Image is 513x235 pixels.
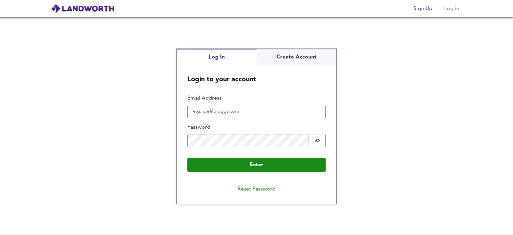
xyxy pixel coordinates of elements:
[309,134,326,147] button: Show password
[187,124,326,131] label: Password
[177,65,336,84] h5: Login to your account
[256,49,336,65] button: Create Account
[232,183,281,196] button: Reset Password
[187,105,326,118] input: e.g. joe@bloggs.com
[413,4,433,13] span: Sign Up
[441,2,462,15] button: Log in
[177,49,256,65] button: Log In
[51,4,115,14] img: logo
[444,4,460,13] span: Log in
[411,2,435,15] button: Sign Up
[187,95,326,102] label: Email Address
[187,158,326,172] button: Enter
